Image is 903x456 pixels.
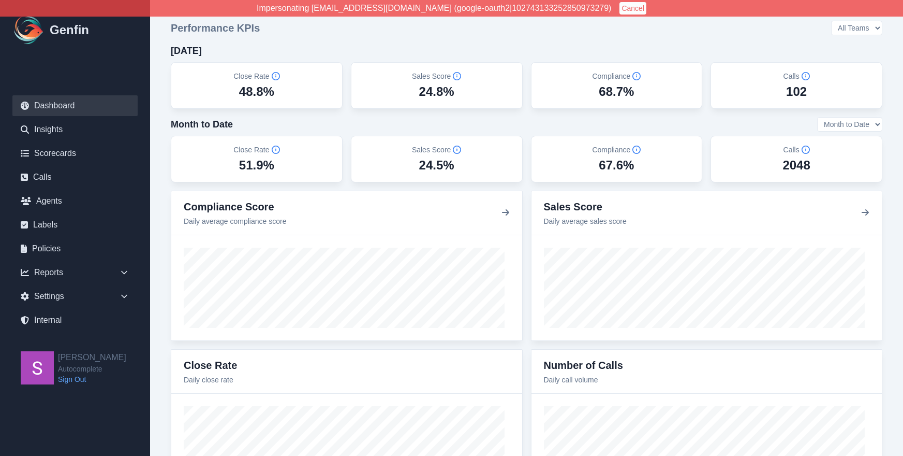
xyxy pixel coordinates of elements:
div: 2048 [782,157,810,174]
p: Daily call volume [544,375,623,385]
div: 48.8% [239,83,274,100]
a: Internal [12,310,138,331]
span: Info [632,146,641,154]
a: Calls [12,167,138,188]
a: Dashboard [12,95,138,116]
div: Reports [12,262,138,283]
p: Daily average compliance score [184,216,286,226]
p: Daily close rate [184,375,237,385]
a: Labels [12,215,138,235]
div: Settings [12,286,138,307]
h5: Sales Score [412,145,461,155]
button: Cancel [619,2,646,15]
div: 102 [786,83,807,100]
span: Info [453,146,461,154]
button: View details [861,207,869,219]
img: Logo [12,13,46,47]
h5: Calls [783,145,810,155]
a: Sign Out [58,374,126,384]
div: 51.9% [239,157,274,174]
span: Autocomplete [58,364,126,374]
a: Scorecards [12,143,138,164]
span: Info [272,146,280,154]
div: 24.5% [419,157,454,174]
div: 68.7% [599,83,634,100]
h4: Month to Date [171,117,233,132]
h5: Sales Score [412,71,461,81]
a: Agents [12,191,138,211]
h3: Performance KPIs [171,21,260,35]
button: View details [501,207,510,219]
h3: Sales Score [544,199,627,214]
h4: [DATE] [171,44,202,58]
span: Info [632,72,641,80]
h5: Calls [783,71,810,81]
h2: [PERSON_NAME] [58,351,126,364]
span: Info [272,72,280,80]
a: Policies [12,238,138,259]
h5: Compliance [592,145,641,155]
h1: Genfin [50,22,89,38]
h3: Number of Calls [544,358,623,373]
span: Info [802,72,810,80]
p: Daily average sales score [544,216,627,226]
h3: Close Rate [184,358,237,373]
a: Insights [12,119,138,140]
img: Shane Wey [21,351,54,384]
h5: Close Rate [233,145,279,155]
div: 24.8% [419,83,454,100]
div: 67.6% [599,157,634,174]
span: Info [453,72,461,80]
h3: Compliance Score [184,199,286,214]
h5: Close Rate [233,71,279,81]
span: Info [802,146,810,154]
h5: Compliance [592,71,641,81]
